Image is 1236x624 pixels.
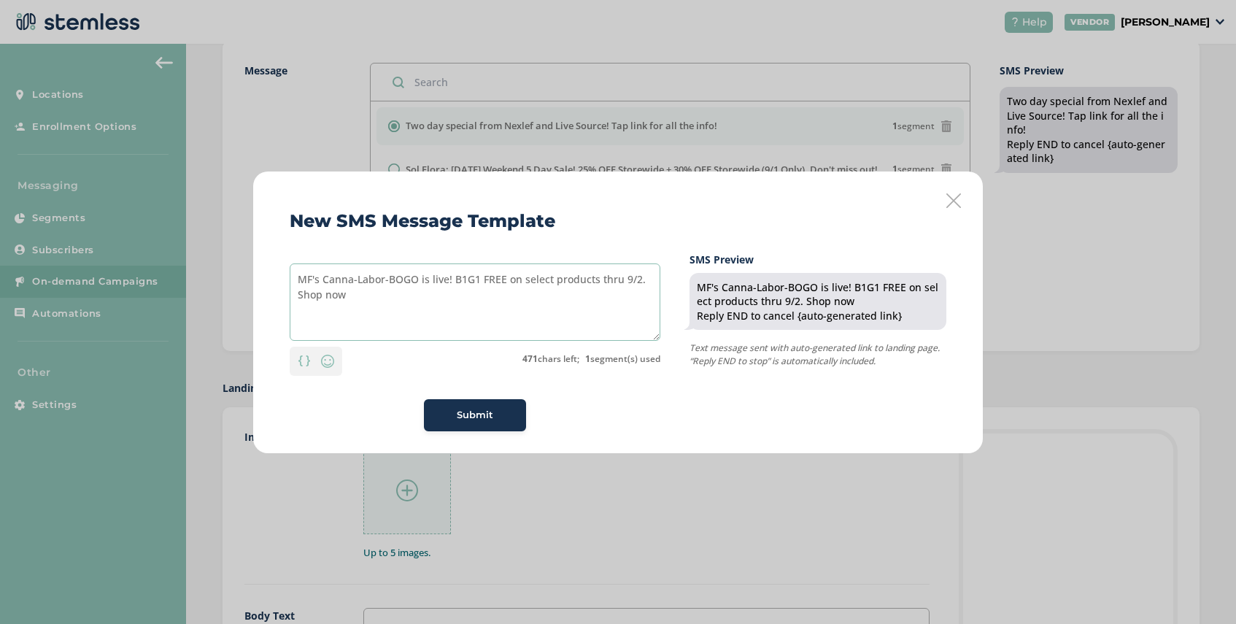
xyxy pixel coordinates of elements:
[690,252,946,267] label: SMS Preview
[298,355,310,366] img: icon-brackets-fa390dc5.svg
[290,208,555,234] h2: New SMS Message Template
[319,353,336,370] img: icon-smiley-d6edb5a7.svg
[697,280,939,323] div: MF's Canna-Labor-BOGO is live! B1G1 FREE on select products thru 9/2. Shop now Reply END to cance...
[424,399,526,431] button: Submit
[585,353,660,366] label: segment(s) used
[522,353,538,365] strong: 471
[690,342,946,368] p: Text message sent with auto-generated link to landing page. “Reply END to stop” is automatically ...
[1163,554,1236,624] iframe: Chat Widget
[457,408,493,423] span: Submit
[522,353,579,366] label: chars left;
[585,353,590,365] strong: 1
